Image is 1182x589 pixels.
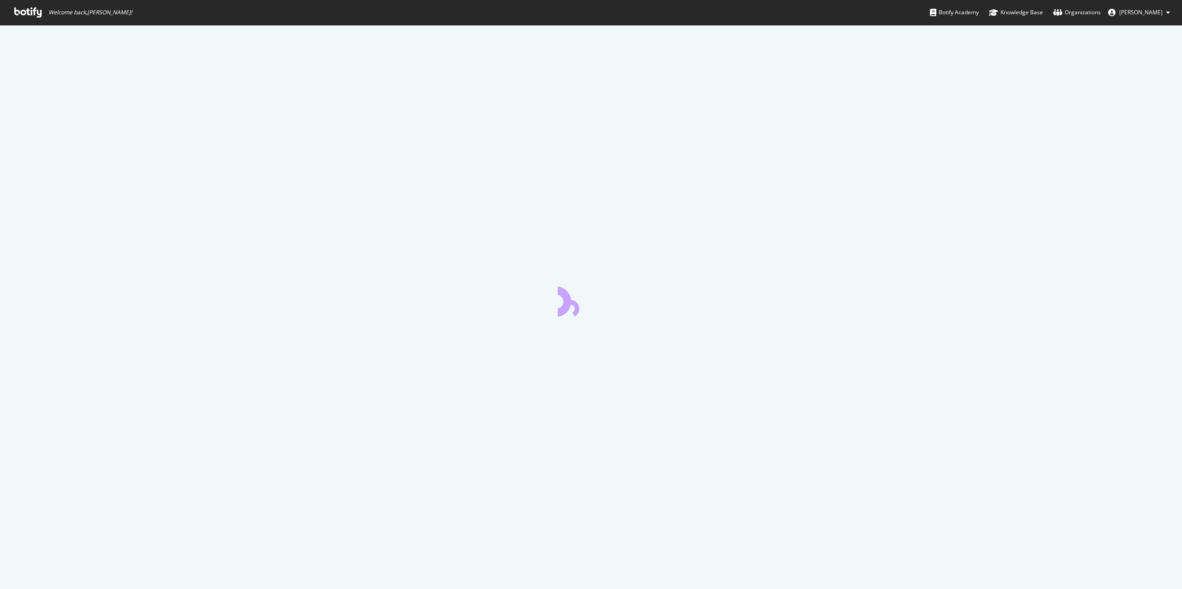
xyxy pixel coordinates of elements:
[1053,8,1101,17] div: Organizations
[48,9,132,16] span: Welcome back, [PERSON_NAME] !
[930,8,979,17] div: Botify Academy
[1119,8,1163,16] span: Adam Catarius
[989,8,1043,17] div: Knowledge Base
[558,283,624,316] div: animation
[1101,5,1177,20] button: [PERSON_NAME]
